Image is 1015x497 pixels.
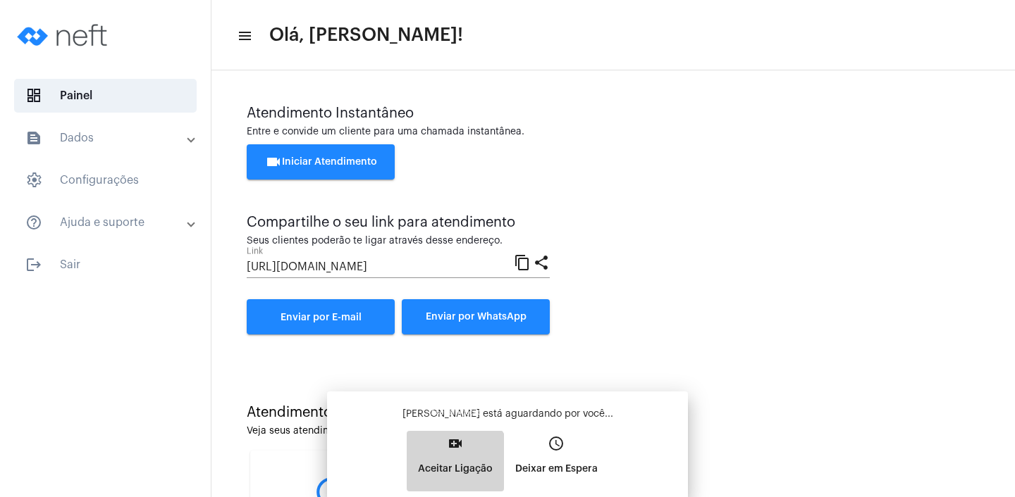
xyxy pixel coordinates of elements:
div: Atendimentos [247,405,980,420]
img: logo-neft-novo-2.png [11,7,117,63]
span: Enviar por E-mail [281,313,362,322]
mat-icon: access_time [548,435,565,452]
p: Deixar em Espera [515,456,598,482]
div: Compartilhe o seu link para atendimento [247,215,550,230]
div: Seus clientes poderão te ligar através desse endereço. [247,236,550,246]
mat-icon: videocam [265,153,282,170]
span: sidenav icon [25,172,42,189]
span: Enviar por WhatsApp [426,312,527,322]
span: sidenav icon [25,87,42,104]
mat-icon: share [533,253,550,270]
button: Aceitar Ligação [407,431,504,491]
mat-icon: content_copy [514,253,531,270]
span: Painel [14,79,197,113]
div: Atendimento Instantâneo [247,106,980,121]
div: Aceitar ligação [425,405,487,421]
mat-panel-title: Dados [25,130,188,146]
span: Iniciar Atendimento [265,157,377,167]
span: Sair [14,248,197,282]
mat-icon: sidenav icon [25,214,42,231]
p: Aceitar Ligação [418,456,493,482]
span: Configurações [14,163,197,197]
div: Veja seus atendimentos em aberto. [247,426,980,436]
p: [PERSON_NAME] está aguardando por você... [338,407,677,421]
div: Entre e convide um cliente para uma chamada instantânea. [247,127,980,137]
button: Deixar em Espera [504,431,609,491]
mat-icon: video_call [447,435,464,452]
mat-icon: sidenav icon [25,256,42,273]
mat-icon: sidenav icon [237,27,251,44]
mat-panel-title: Ajuda e suporte [25,214,188,231]
span: Olá, [PERSON_NAME]! [269,24,463,46]
mat-icon: sidenav icon [25,130,42,146]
